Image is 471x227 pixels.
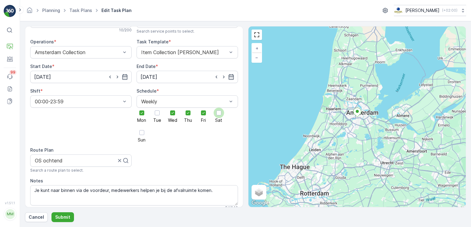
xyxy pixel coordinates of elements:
[394,5,466,16] button: [PERSON_NAME](+02:00)
[30,185,238,205] textarea: Je kunt naar binnen via de voordeur, medewerkers helpen je bij de afvalruimte komen.
[4,5,16,17] img: logo
[137,88,157,94] label: Schedule
[69,8,92,13] a: Task Plans
[4,70,16,83] a: 99
[55,214,70,220] p: Submit
[26,9,33,14] a: Homepage
[252,53,261,62] a: Zoom Out
[51,212,74,222] button: Submit
[137,118,146,122] span: Mon
[30,147,53,153] label: Route Plan
[250,199,270,207] a: Open this area in Google Maps (opens a new window)
[30,178,43,183] label: Notes
[4,206,16,222] button: MM
[252,185,266,199] a: Layers
[30,168,84,173] span: Search a route plan to select.
[405,7,440,14] p: [PERSON_NAME]
[225,205,238,210] p: 84 / 140
[201,118,206,122] span: Fri
[250,199,270,207] img: Google
[5,209,15,219] div: MM
[252,30,261,39] a: View Fullscreen
[442,8,457,13] p: ( +02:00 )
[100,7,133,14] span: Edit Task Plan
[256,46,258,51] span: +
[138,138,145,142] span: Sun
[30,39,54,44] label: Operations
[394,7,403,14] img: basis-logo_rgb2x.png
[252,44,261,53] a: Zoom In
[30,88,40,94] label: Shift
[215,118,222,122] span: Sat
[25,212,48,222] button: Cancel
[168,118,177,122] span: Wed
[10,70,15,75] p: 99
[30,64,52,69] label: Start Date
[137,71,238,83] input: dd/mm/yyyy
[119,28,132,33] p: 10 / 200
[137,39,169,44] label: Task Template
[30,71,132,83] input: dd/mm/yyyy
[153,118,161,122] span: Tue
[29,214,44,220] p: Cancel
[137,29,195,34] span: Search service points to select.
[4,201,16,205] span: v 1.51.1
[137,64,156,69] label: End Date
[184,118,192,122] span: Thu
[42,8,60,13] a: Planning
[255,55,258,60] span: −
